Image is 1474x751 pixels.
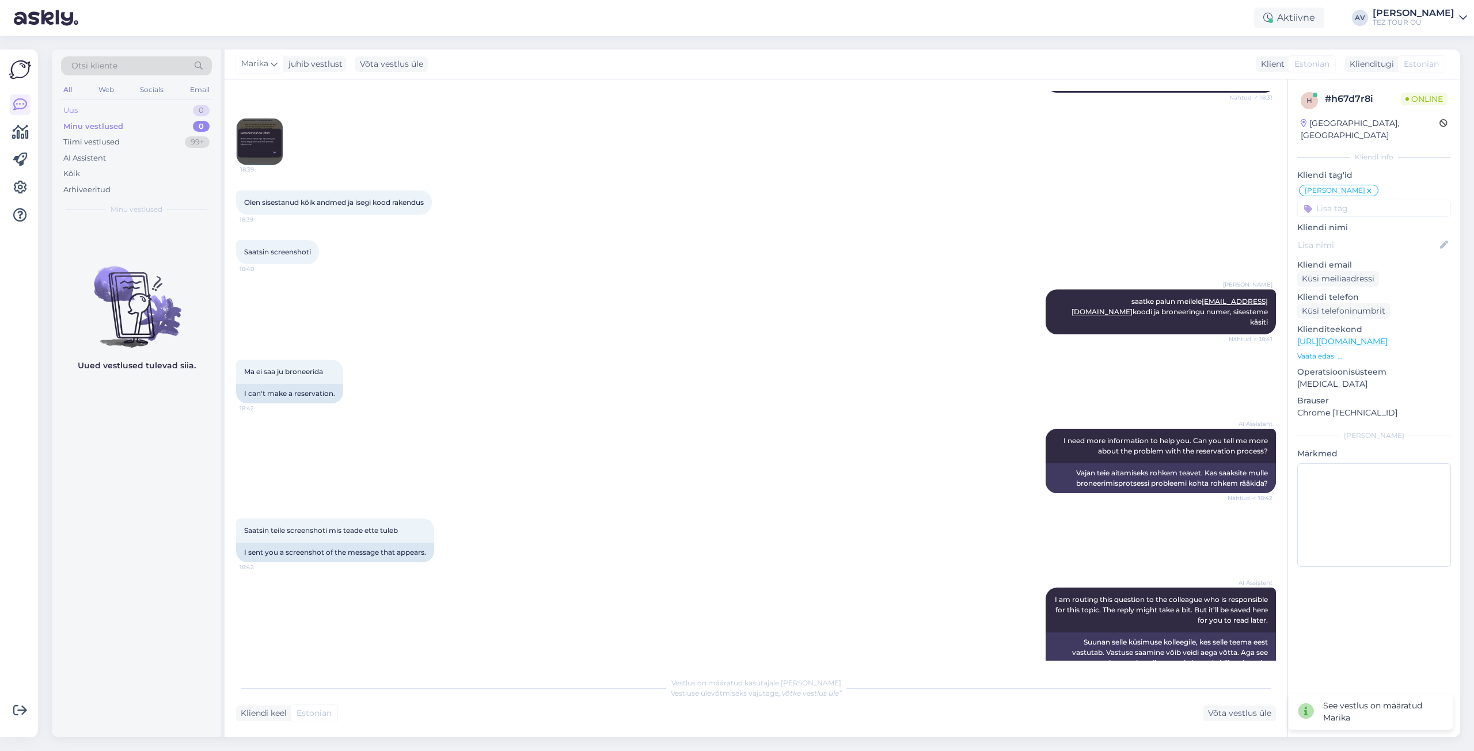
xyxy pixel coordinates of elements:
p: Chrome [TECHNICAL_ID] [1297,407,1451,419]
span: I need more information to help you. Can you tell me more about the problem with the reservation ... [1063,436,1270,455]
div: Aktiivne [1254,7,1324,28]
div: Võta vestlus üle [1203,706,1276,721]
span: Olen sisestanud kõik andmed ja isegi kood rakendus [244,198,424,207]
div: Kliendi keel [236,707,287,719]
span: AI Assistent [1229,420,1272,428]
div: AV [1352,10,1368,26]
div: Arhiveeritud [63,184,111,196]
p: Märkmed [1297,448,1451,460]
input: Lisa nimi [1298,239,1438,251]
div: Tiimi vestlused [63,136,120,148]
div: Klienditugi [1345,58,1394,70]
span: [PERSON_NAME] [1305,187,1365,194]
p: Vaata edasi ... [1297,351,1451,361]
span: h [1306,96,1312,105]
span: AI Assistent [1229,578,1272,587]
div: I sent you a screenshot of the message that appears. [236,543,434,562]
span: Online [1401,93,1448,105]
p: Kliendi tag'id [1297,169,1451,181]
span: Estonian [1294,58,1329,70]
div: All [61,82,74,97]
div: Klient [1256,58,1285,70]
span: Estonian [1404,58,1439,70]
div: Küsi meiliaadressi [1297,271,1379,287]
img: No chats [52,246,221,349]
div: I can't make a reservation. [236,384,343,403]
div: juhib vestlust [284,58,343,70]
div: Uus [63,105,78,116]
span: saatke palun meilele koodi ja broneeringu numer, sisesteme käsiti [1072,297,1270,326]
div: See vestlus on määratud Marika [1323,700,1443,724]
a: [PERSON_NAME]TEZ TOUR OÜ [1373,9,1467,27]
i: „Võtke vestlus üle” [778,689,842,697]
span: Vestlus on määratud kasutajale [PERSON_NAME] [671,678,841,687]
span: 18:42 [240,404,283,413]
span: I am routing this question to the colleague who is responsible for this topic. The reply might ta... [1055,595,1270,624]
span: Nähtud ✓ 18:41 [1229,335,1272,344]
span: 18:39 [240,165,283,174]
span: Saatsin screenshoti [244,247,311,256]
div: Suunan selle küsimuse kolleegile, kes selle teema eest vastutab. Vastuse saamine võib veidi aega ... [1046,632,1276,673]
span: 18:40 [240,265,283,273]
div: # h67d7r8i [1325,92,1401,106]
p: Klienditeekond [1297,323,1451,336]
p: Kliendi email [1297,259,1451,271]
div: Vajan teie aitamiseks rohkem teavet. Kas saaksite mulle broneerimisprotsessi probleemi kohta rohk... [1046,463,1276,493]
span: Nähtud ✓ 18:31 [1229,93,1272,102]
span: [PERSON_NAME] [1223,280,1272,289]
span: 18:39 [240,215,283,224]
div: [PERSON_NAME] [1297,430,1451,441]
div: Võta vestlus üle [355,56,428,72]
span: Vestluse ülevõtmiseks vajutage [671,689,842,697]
p: Brauser [1297,395,1451,407]
div: 99+ [185,136,210,148]
a: [URL][DOMAIN_NAME] [1297,336,1388,346]
span: Minu vestlused [111,204,162,215]
span: Estonian [297,707,332,719]
div: Email [188,82,212,97]
p: Operatsioonisüsteem [1297,366,1451,378]
div: AI Assistent [63,153,106,164]
span: Nähtud ✓ 18:42 [1228,494,1272,502]
span: Marika [241,58,268,70]
p: Uued vestlused tulevad siia. [78,360,196,372]
span: 18:42 [240,563,283,571]
div: 0 [193,105,210,116]
div: Web [96,82,116,97]
img: Attachment [237,119,283,165]
div: Minu vestlused [63,121,123,132]
span: Otsi kliente [71,60,117,72]
span: Ma ei saa ju broneerida [244,367,323,376]
p: Kliendi nimi [1297,222,1451,234]
div: Socials [138,82,166,97]
div: [PERSON_NAME] [1373,9,1454,18]
p: [MEDICAL_DATA] [1297,378,1451,390]
img: Askly Logo [9,59,31,81]
p: Kliendi telefon [1297,291,1451,303]
span: Saatsin teile screenshoti mis teade ette tuleb [244,526,398,535]
div: [GEOGRAPHIC_DATA], [GEOGRAPHIC_DATA] [1301,117,1439,142]
div: Kliendi info [1297,152,1451,162]
input: Lisa tag [1297,200,1451,217]
div: Küsi telefoninumbrit [1297,303,1390,319]
div: Kõik [63,168,80,180]
div: TEZ TOUR OÜ [1373,18,1454,27]
div: 0 [193,121,210,132]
